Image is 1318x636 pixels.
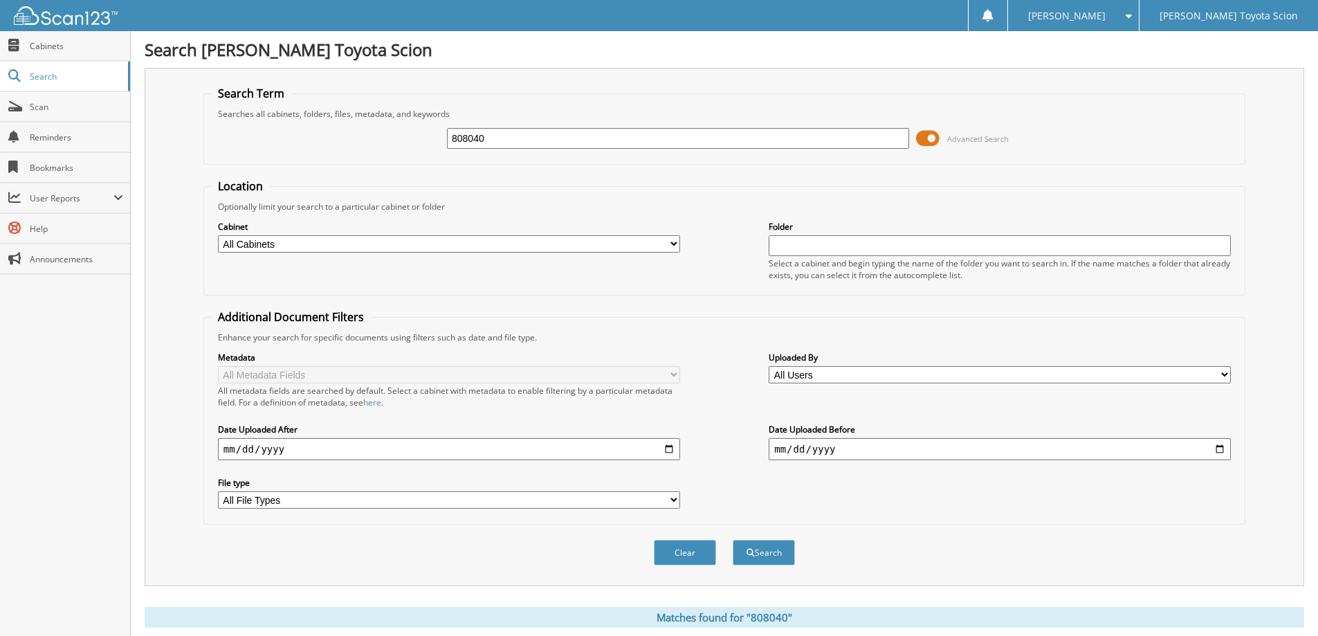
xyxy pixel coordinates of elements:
[769,257,1231,281] div: Select a cabinet and begin typing the name of the folder you want to search in. If the name match...
[30,131,123,143] span: Reminders
[769,352,1231,363] label: Uploaded By
[218,221,680,233] label: Cabinet
[1028,12,1106,20] span: [PERSON_NAME]
[1160,12,1298,20] span: [PERSON_NAME] Toyota Scion
[769,438,1231,460] input: end
[218,352,680,363] label: Metadata
[211,179,270,194] legend: Location
[363,397,381,408] a: here
[769,221,1231,233] label: Folder
[947,134,1009,144] span: Advanced Search
[211,201,1238,212] div: Optionally limit your search to a particular cabinet or folder
[14,6,118,25] img: scan123-logo-white.svg
[30,192,113,204] span: User Reports
[211,86,291,101] legend: Search Term
[30,162,123,174] span: Bookmarks
[218,438,680,460] input: start
[769,424,1231,435] label: Date Uploaded Before
[211,108,1238,120] div: Searches all cabinets, folders, files, metadata, and keywords
[733,540,795,565] button: Search
[30,101,123,113] span: Scan
[211,309,371,325] legend: Additional Document Filters
[145,38,1304,61] h1: Search [PERSON_NAME] Toyota Scion
[30,253,123,265] span: Announcements
[30,71,121,82] span: Search
[30,40,123,52] span: Cabinets
[30,223,123,235] span: Help
[145,607,1304,628] div: Matches found for "808040"
[211,331,1238,343] div: Enhance your search for specific documents using filters such as date and file type.
[218,424,680,435] label: Date Uploaded After
[654,540,716,565] button: Clear
[218,477,680,489] label: File type
[218,385,680,408] div: All metadata fields are searched by default. Select a cabinet with metadata to enable filtering b...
